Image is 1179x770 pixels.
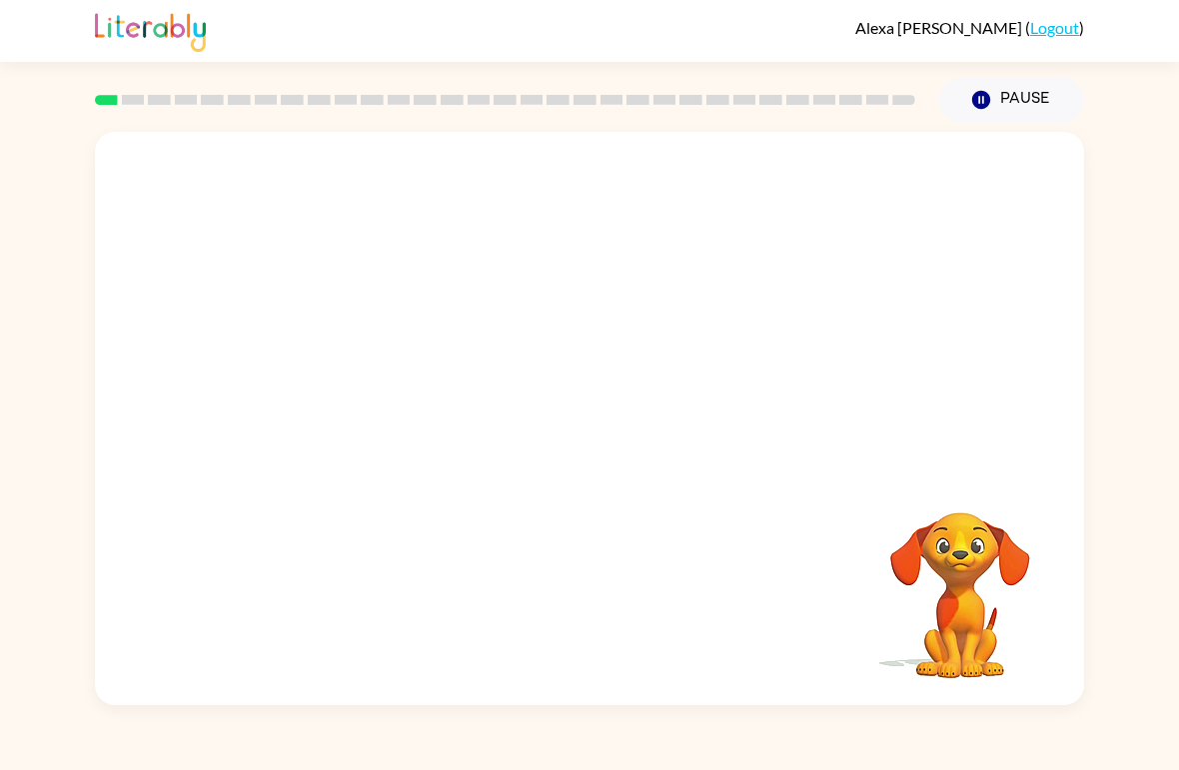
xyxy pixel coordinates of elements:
div: ( ) [855,18,1084,37]
button: Pause [939,77,1084,123]
span: Alexa [PERSON_NAME] [855,18,1025,37]
video: Your browser must support playing .mp4 files to use Literably. Please try using another browser. [860,481,1060,681]
img: Literably [95,8,206,52]
a: Logout [1030,18,1079,37]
